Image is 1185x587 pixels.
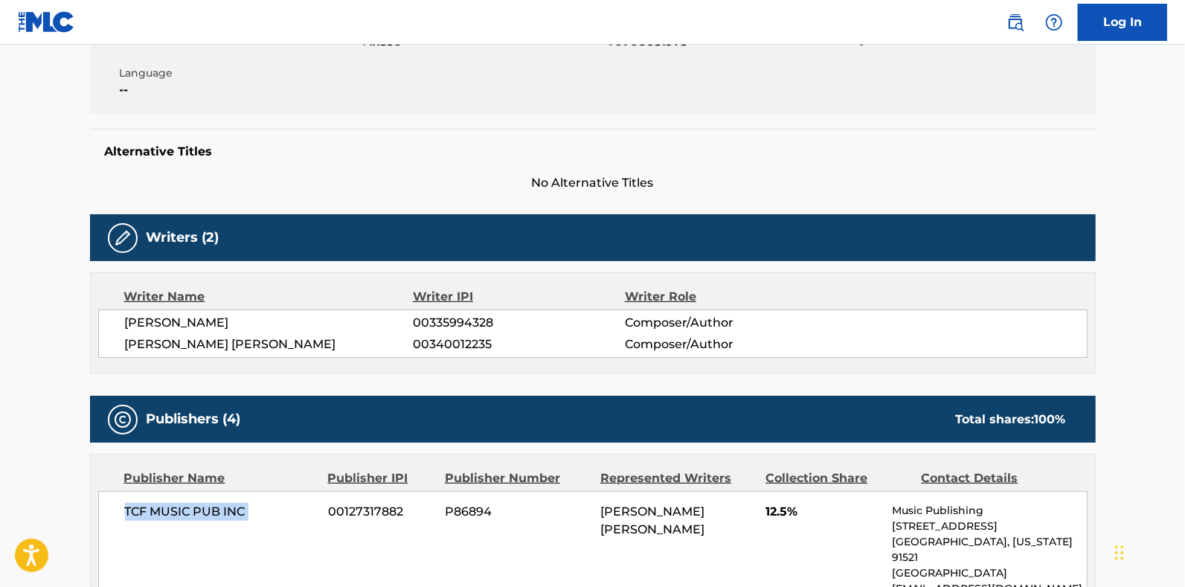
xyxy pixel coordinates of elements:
h5: Writers (2) [147,229,219,246]
span: 100 % [1035,412,1066,426]
div: Total shares: [956,411,1066,429]
img: Writers [114,229,132,247]
img: Publishers [114,411,132,429]
div: Publisher Number [445,469,589,487]
img: help [1045,13,1063,31]
span: Composer/Author [625,336,818,353]
div: Publisher Name [124,469,317,487]
span: 00335994328 [413,314,624,332]
div: Publisher IPI [328,469,434,487]
div: Contact Details [922,469,1066,487]
div: Drag [1115,530,1124,575]
span: TCF MUSIC PUB INC [125,503,318,521]
span: Language [120,65,360,81]
span: P86894 [445,503,589,521]
a: Log In [1078,4,1167,41]
span: [PERSON_NAME] [125,314,414,332]
p: Music Publishing [892,503,1086,519]
div: Help [1039,7,1069,37]
p: [STREET_ADDRESS] [892,519,1086,534]
p: [GEOGRAPHIC_DATA] [892,565,1086,581]
span: [PERSON_NAME] [PERSON_NAME] [125,336,414,353]
img: search [1006,13,1024,31]
p: [GEOGRAPHIC_DATA], [US_STATE] 91521 [892,534,1086,565]
span: Composer/Author [625,314,818,332]
div: Writer IPI [413,288,625,306]
span: -- [120,81,360,99]
div: Collection Share [765,469,910,487]
span: [PERSON_NAME] [PERSON_NAME] [600,504,704,536]
img: MLC Logo [18,11,75,33]
span: No Alternative Titles [90,174,1096,192]
a: Public Search [1001,7,1030,37]
h5: Alternative Titles [105,144,1081,159]
iframe: Chat Widget [1111,516,1185,587]
h5: Publishers (4) [147,411,241,428]
span: 12.5% [765,503,881,521]
div: Writer Role [625,288,818,306]
div: Writer Name [124,288,414,306]
div: Represented Writers [600,469,754,487]
span: 00340012235 [413,336,624,353]
span: 00127317882 [328,503,434,521]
